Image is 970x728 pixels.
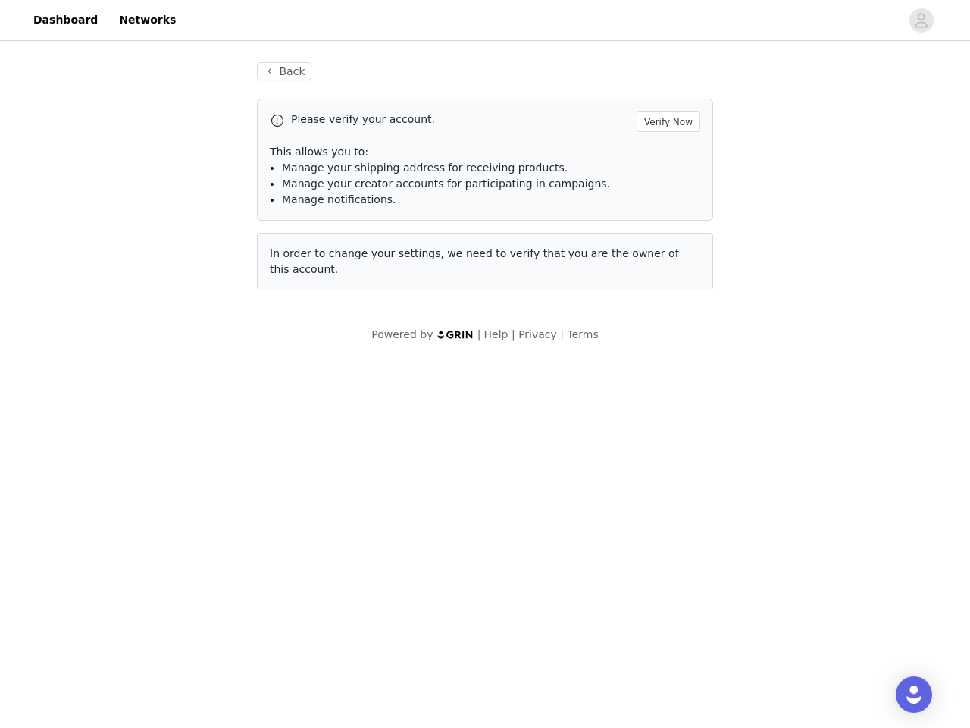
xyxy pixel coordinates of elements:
a: Dashboard [24,3,107,37]
a: Privacy [518,328,557,340]
button: Back [257,62,311,80]
a: Networks [110,3,185,37]
a: Terms [567,328,598,340]
span: Manage your shipping address for receiving products. [282,162,568,174]
span: In order to change your settings, we need to verify that you are the owner of this account. [270,247,679,275]
img: logo [436,330,474,340]
button: Verify Now [637,111,700,132]
span: Manage notifications. [282,193,396,206]
span: | [477,328,481,340]
p: This allows you to: [270,144,700,160]
div: Open Intercom Messenger [896,676,932,713]
span: | [512,328,515,340]
span: | [560,328,564,340]
div: avatar [914,8,928,33]
span: Powered by [371,328,433,340]
p: Please verify your account. [291,111,630,127]
span: Manage your creator accounts for participating in campaigns. [282,177,610,190]
a: Help [484,328,508,340]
